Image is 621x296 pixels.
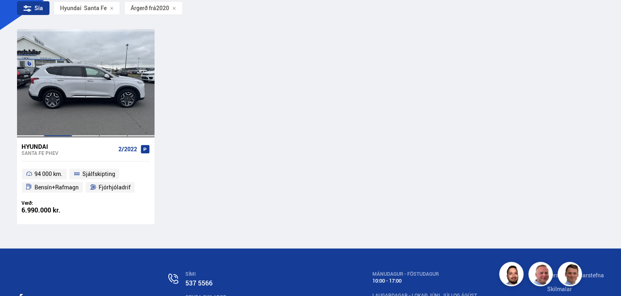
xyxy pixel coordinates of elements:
[22,200,86,206] div: Verð:
[372,278,477,284] div: 10:00 - 17:00
[156,5,169,11] span: 2020
[99,182,131,192] span: Fjórhjóladrif
[60,5,82,11] div: Hyundai
[34,182,79,192] span: Bensín+Rafmagn
[559,263,583,287] img: FbJEzSuNWCJXmdc-.webp
[185,279,213,287] a: 537 5566
[60,5,107,11] span: Santa Fe
[501,263,525,287] img: nhp88E3Fdnt1Opn2.png
[118,146,137,152] span: 2/2022
[372,271,477,277] div: MÁNUDAGUR - FÖSTUDAGUR
[17,1,49,15] div: Sía
[185,271,302,277] div: SÍMI
[22,207,86,214] div: 6.990.000 kr.
[34,169,62,179] span: 94 000 km.
[17,137,155,224] a: Hyundai Santa Fe PHEV 2/2022 94 000 km. Sjálfskipting Bensín+Rafmagn Fjórhjóladrif Verð: 6.990.00...
[22,143,115,150] div: Hyundai
[22,150,115,156] div: Santa Fe PHEV
[131,5,156,11] span: Árgerð frá
[547,285,572,293] a: Skilmalar
[6,3,31,28] button: Open LiveChat chat widget
[168,274,178,284] img: n0V2lOsqF3l1V2iz.svg
[82,169,115,179] span: Sjálfskipting
[530,263,554,287] img: siFngHWaQ9KaOqBr.png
